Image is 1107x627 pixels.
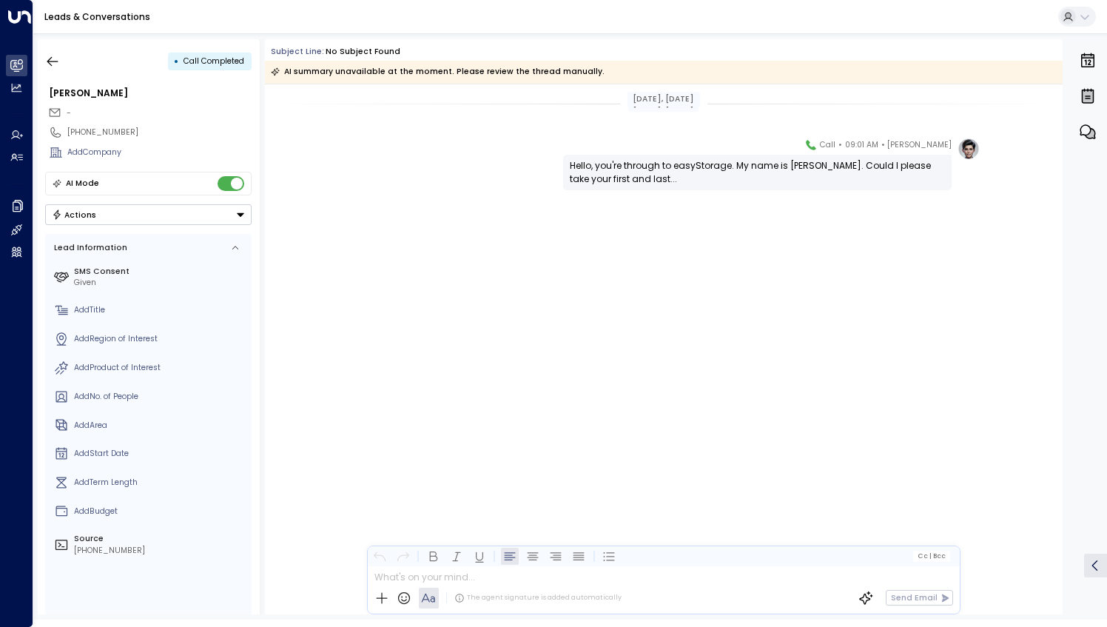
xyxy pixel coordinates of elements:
[570,159,945,186] div: Hello, you're through to easyStorage. My name is [PERSON_NAME]. Could I please take your first an...
[74,477,247,489] div: AddTerm Length
[67,147,252,158] div: AddCompany
[326,46,400,58] div: No subject found
[67,127,252,138] div: [PHONE_NUMBER]
[74,277,247,289] div: Given
[627,92,700,107] div: [DATE], [DATE]
[371,547,388,565] button: Undo
[913,551,950,561] button: Cc|Bcc
[74,304,247,316] div: AddTitle
[74,333,247,345] div: AddRegion of Interest
[958,138,980,160] img: profile-logo.png
[52,209,97,220] div: Actions
[74,266,247,278] label: SMS Consent
[271,64,605,79] div: AI summary unavailable at the moment. Please review the thread manually.
[49,87,252,100] div: [PERSON_NAME]
[838,138,842,152] span: •
[74,533,247,545] label: Source
[74,420,247,432] div: AddArea
[45,204,252,225] div: Button group with a nested menu
[271,46,324,57] span: Subject Line:
[44,10,150,23] a: Leads & Conversations
[184,56,244,67] span: Call Completed
[394,547,411,565] button: Redo
[74,448,247,460] div: AddStart Date
[174,51,179,71] div: •
[929,552,931,560] span: |
[845,138,878,152] span: 09:01 AM
[50,242,127,254] div: Lead Information
[918,552,946,560] span: Cc Bcc
[74,362,247,374] div: AddProduct of Interest
[887,138,952,152] span: [PERSON_NAME]
[820,138,835,152] span: Call
[45,204,252,225] button: Actions
[454,593,622,603] div: The agent signature is added automatically
[74,391,247,403] div: AddNo. of People
[74,545,247,557] div: [PHONE_NUMBER]
[74,506,247,517] div: AddBudget
[881,138,885,152] span: •
[67,107,71,118] span: -
[66,176,99,191] div: AI Mode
